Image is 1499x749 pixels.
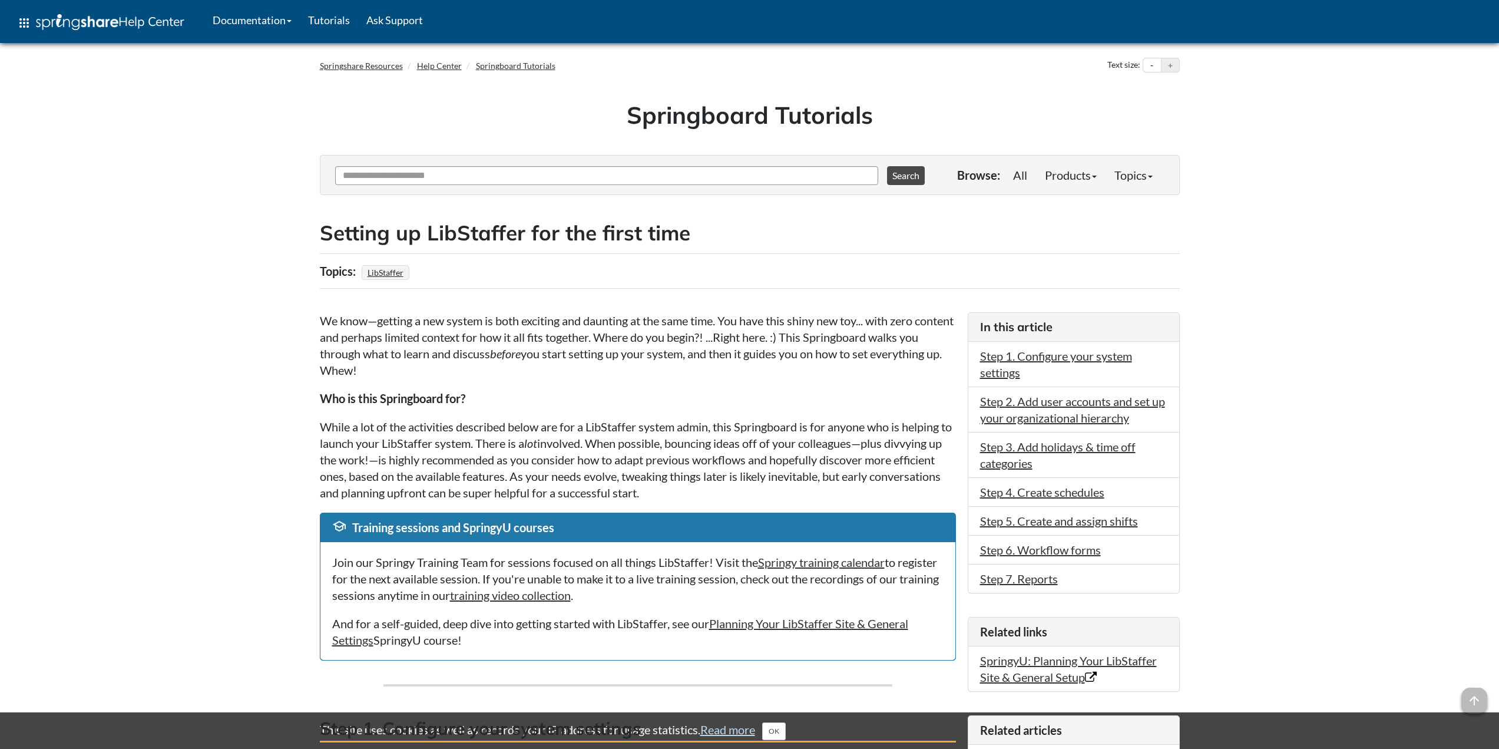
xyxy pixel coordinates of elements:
[980,319,1167,335] h3: In this article
[300,5,358,35] a: Tutorials
[980,723,1062,737] span: Related articles
[36,14,118,30] img: Springshare
[1143,58,1161,72] button: Decrease text size
[450,588,571,602] a: training video collection
[320,61,403,71] a: Springshare Resources
[358,5,431,35] a: Ask Support
[1036,163,1106,187] a: Products
[17,16,31,30] span: apps
[329,98,1171,131] h1: Springboard Tutorials
[320,716,956,743] h3: Step 1. Configure your system settings
[524,436,537,450] em: lot
[332,615,944,648] p: And for a self-guided, deep dive into getting started with LibStaffer, see our SpringyU course!
[417,61,462,71] a: Help Center
[980,440,1136,470] a: Step 3. Add holidays & time off categories
[320,391,465,405] strong: Who is this Springboard for?
[352,520,554,534] span: Training sessions and SpringyU courses
[1105,58,1143,73] div: Text size:
[980,572,1058,586] a: Step 7. Reports
[332,519,346,533] span: school
[980,394,1165,425] a: Step 2. Add user accounts and set up your organizational hierarchy
[320,260,359,282] div: Topics:
[887,166,925,185] button: Search
[980,625,1047,639] span: Related links
[1106,163,1162,187] a: Topics
[1004,163,1036,187] a: All
[204,5,300,35] a: Documentation
[758,555,885,569] a: Springy training calendar
[980,485,1104,499] a: Step 4. Create schedules
[980,654,1157,684] a: SpringyU: Planning Your LibStaffer Site & General Setup
[320,219,1180,248] h2: Setting up LibStaffer for the first time
[1461,688,1487,714] span: arrow_upward
[118,14,184,29] span: Help Center
[1461,689,1487,703] a: arrow_upward
[980,514,1138,528] a: Step 5. Create and assign shifts
[980,349,1132,380] a: Step 1. Configure your system settings
[320,418,956,501] p: While a lot of the activities described below are for a LibStaffer system admin, this Springboard...
[366,264,405,281] a: LibStaffer
[957,167,1000,183] p: Browse:
[476,61,555,71] a: Springboard Tutorials
[1162,58,1179,72] button: Increase text size
[980,543,1101,557] a: Step 6. Workflow forms
[332,554,944,603] p: Join our Springy Training Team for sessions focused on all things LibStaffer! Visit the to regist...
[320,312,956,378] p: We know—getting a new system is both exciting and daunting at the same time. You have this shiny ...
[490,347,521,361] em: before
[308,721,1192,740] div: This site uses cookies as well as records your IP address for usage statistics.
[9,5,193,41] a: apps Help Center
